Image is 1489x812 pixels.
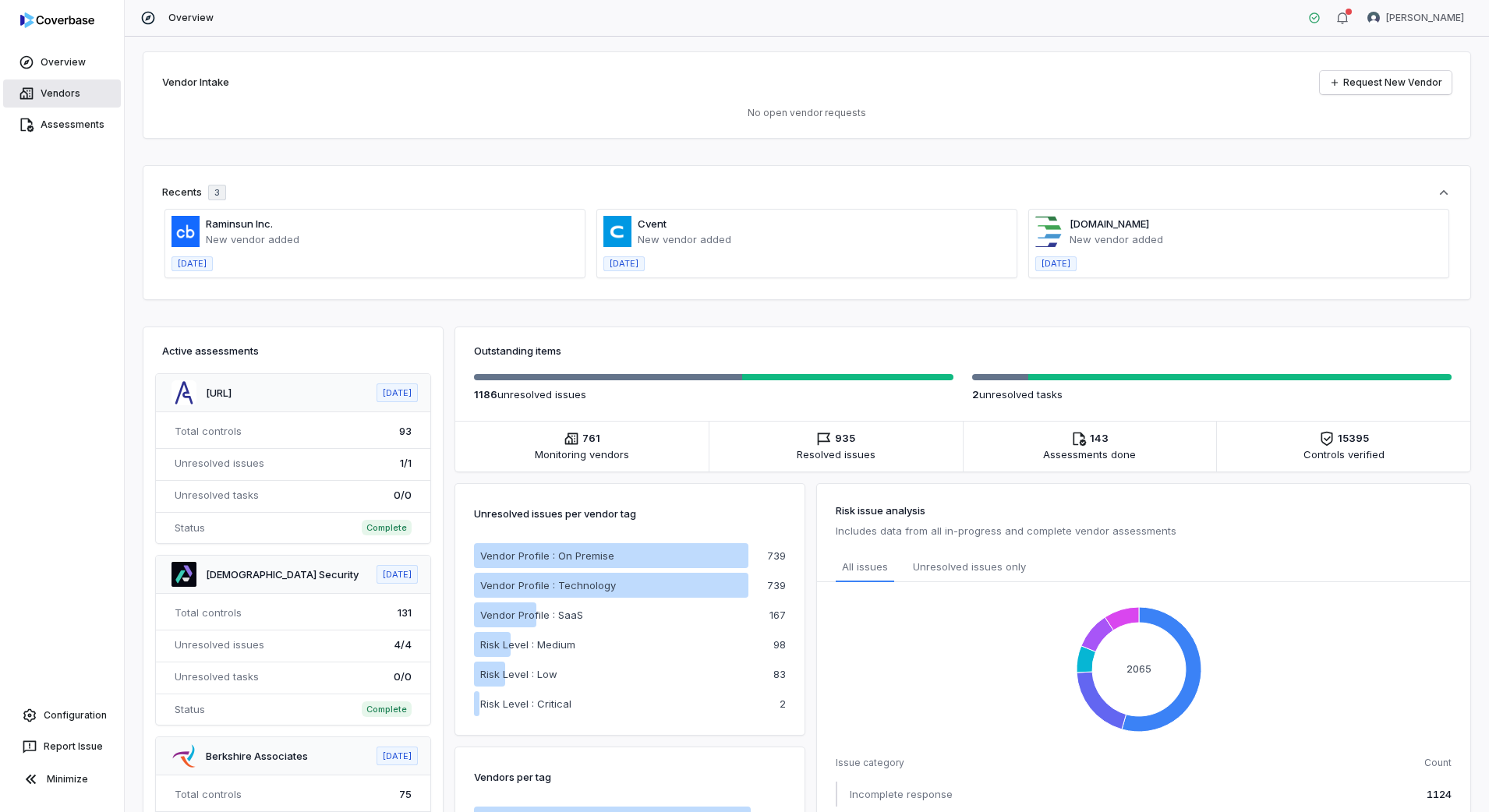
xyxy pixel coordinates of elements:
h3: Risk issue analysis [836,503,1452,518]
p: Unresolved issues per vendor tag [474,503,636,524]
p: 739 [767,581,786,591]
span: Unresolved issues only [913,559,1026,576]
a: Assessments [3,111,121,139]
img: Diana Esparza avatar [1367,12,1380,24]
p: Includes data from all in-progress and complete vendor assessments [836,521,1452,540]
a: [DOMAIN_NAME] [1070,217,1149,230]
a: Request New Vendor [1320,71,1452,94]
span: 1124 [1427,786,1452,802]
button: Minimize [6,764,118,795]
div: Recents [162,185,226,200]
p: Vendor Profile : Technology [480,577,616,593]
span: 2 [972,388,979,401]
p: unresolved issue s [474,387,953,402]
span: 935 [835,431,855,447]
a: Overview [3,48,121,76]
a: Cvent [638,217,667,230]
p: unresolved task s [972,387,1452,402]
span: [PERSON_NAME] [1386,12,1464,24]
p: Risk Level : Low [480,666,557,682]
span: Monitoring vendors [535,447,629,462]
button: Recents3 [162,185,1452,200]
span: Incomplete response [850,786,953,802]
a: [DEMOGRAPHIC_DATA] Security [206,568,359,581]
span: Count [1424,757,1452,769]
text: 2065 [1126,662,1151,675]
a: Configuration [6,701,118,729]
p: Risk Level : Medium [480,637,575,652]
p: Vendors per tag [474,766,551,788]
a: Vendors [3,79,121,108]
h3: Active assessments [162,343,424,358]
img: logo-D7KZi-bG.svg [20,12,94,28]
span: Controls verified [1303,447,1385,462]
p: Vendor Profile : SaaS [480,607,583,623]
p: 739 [767,551,786,561]
p: 83 [773,669,786,680]
h2: Vendor Intake [162,75,229,90]
button: Diana Esparza avatar[PERSON_NAME] [1358,6,1473,30]
span: Issue category [836,757,904,769]
span: All issues [842,559,888,574]
span: 3 [214,187,220,199]
span: 761 [582,431,600,447]
a: Raminsun Inc. [206,217,273,230]
a: Berkshire Associates [206,750,308,762]
p: Vendor Profile : On Premise [480,548,614,563]
p: Risk Level : Critical [480,696,571,711]
span: Overview [168,12,214,24]
button: Report Issue [6,733,118,761]
span: Assessments done [1043,447,1136,462]
span: Resolved issues [797,447,875,462]
span: 143 [1090,431,1109,447]
h3: Outstanding items [474,343,1452,358]
span: 1186 [474,388,497,401]
p: 167 [769,610,786,620]
span: 15395 [1338,431,1369,447]
p: 2 [780,699,786,709]
p: No open vendor requests [162,107,1452,119]
p: 98 [773,640,786,650]
a: [URL] [206,387,232,399]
